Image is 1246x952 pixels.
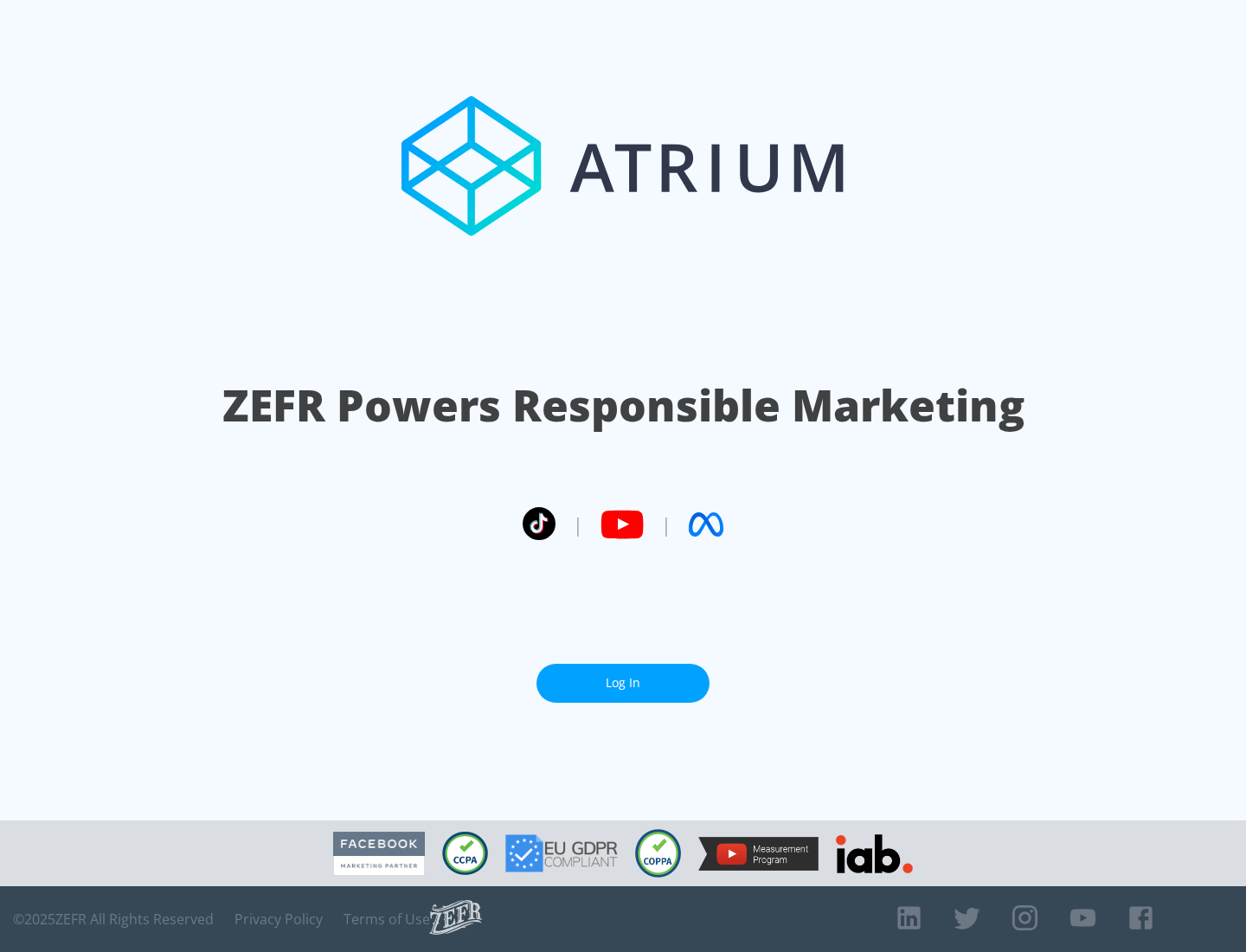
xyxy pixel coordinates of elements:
img: GDPR Compliant [505,834,618,872]
span: | [573,511,583,537]
img: CCPA Compliant [442,832,488,875]
a: Terms of Use [344,910,430,928]
img: YouTube Measurement Program [698,837,819,871]
a: Log In [536,664,710,703]
span: © 2025 ZEFR All Rights Reserved [13,910,214,928]
a: Privacy Policy [234,910,323,928]
img: IAB [836,834,913,873]
img: COPPA Compliant [635,829,681,878]
span: | [661,511,671,537]
h1: ZEFR Powers Responsible Marketing [222,376,1024,435]
img: Facebook Marketing Partner [333,832,425,876]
